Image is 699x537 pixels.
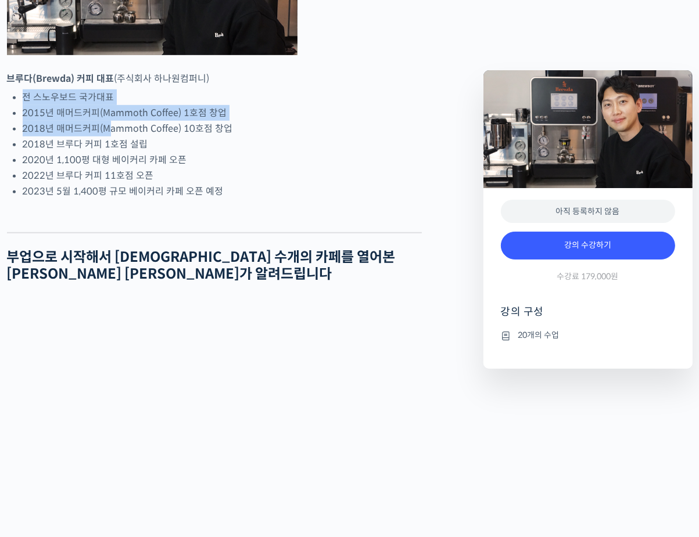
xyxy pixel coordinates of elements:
[180,385,193,395] span: 설정
[501,232,675,260] a: 강의 수강하기
[23,105,422,121] li: 2015년 매머드커피(Mammoth Coffee) 1호점 창업
[23,89,422,105] li: 전 스노우보드 국가대표
[7,73,114,85] strong: 브루다(Brewda) 커피 대표
[3,368,77,397] a: 홈
[7,71,422,87] p: (주식회사 하나원컴퍼니)
[501,329,675,343] li: 20개의 수업
[23,183,422,199] li: 2023년 5월 1,400평 규모 베이커리 카페 오픈 예정
[77,368,150,397] a: 대화
[557,271,619,282] span: 수강료 179,000원
[7,249,422,283] h2: 부업으로 시작해서 [DEMOGRAPHIC_DATA] 수개의 카페를 열어본 [PERSON_NAME] [PERSON_NAME]가 알려드립니다
[501,305,675,328] h4: 강의 구성
[37,385,44,395] span: 홈
[7,298,422,531] iframe: 월급이 부족해 부업으로 시작한 카페가 16개가 되기 까지 과정 (안태환 대표 1부)
[23,136,422,152] li: 2018년 브루다 커피 1호점 설립
[501,200,675,224] div: 아직 등록하지 않음
[23,121,422,136] li: 2018년 매머드커피(Mammoth Coffee) 10호점 창업
[106,386,120,395] span: 대화
[23,168,422,183] li: 2022년 브루다 커피 11호점 오픈
[23,152,422,168] li: 2020년 1,100평 대형 베이커리 카페 오픈
[150,368,223,397] a: 설정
